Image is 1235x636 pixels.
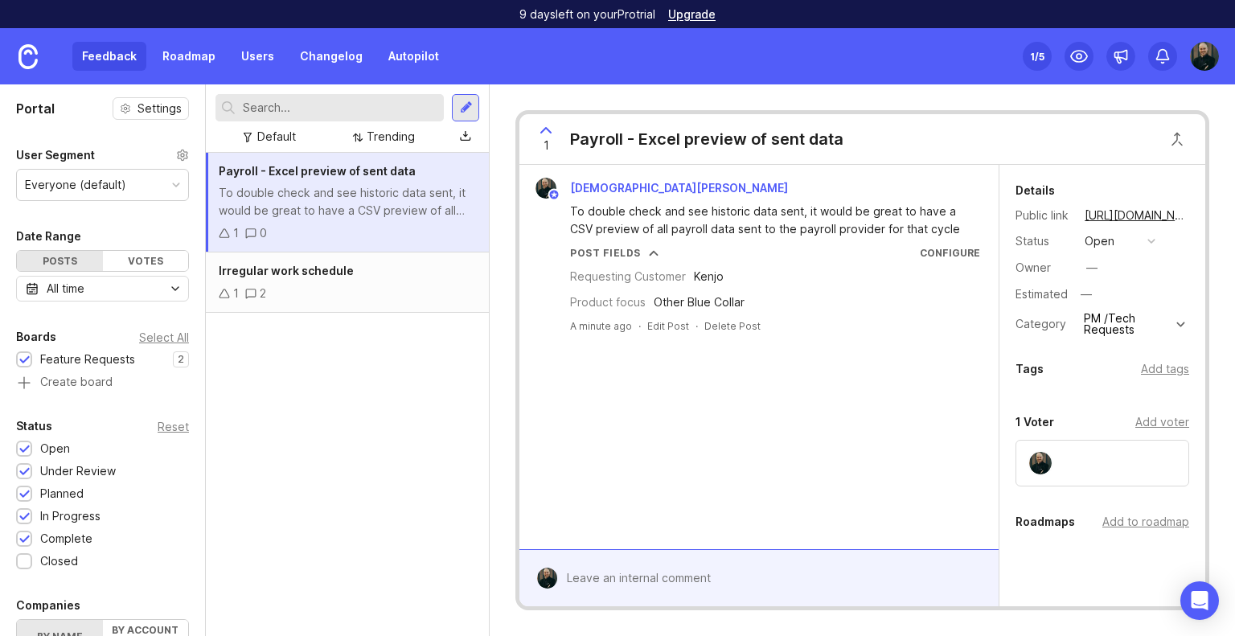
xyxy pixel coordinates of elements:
div: 1 [233,224,239,242]
div: Roadmaps [1015,512,1075,531]
img: Christian Kaller [1029,452,1052,474]
div: Trending [367,128,415,146]
a: Payroll - Excel preview of sent dataTo double check and see historic data sent, it would be great... [206,153,489,252]
a: Create board [16,376,189,391]
div: To double check and see historic data sent, it would be great to have a CSV preview of all payrol... [219,184,476,220]
div: Other Blue Collar [654,293,745,311]
a: Autopilot [379,42,449,71]
img: Christian Kaller [535,178,556,199]
div: Add voter [1135,413,1189,431]
span: Payroll - Excel preview of sent data [219,164,416,178]
div: Estimated [1015,289,1068,300]
a: Changelog [290,42,372,71]
div: Boards [16,327,56,347]
a: Roadmap [153,42,225,71]
div: User Segment [16,146,95,165]
div: Open [40,440,70,458]
img: Christian Kaller [537,568,558,589]
div: · [638,319,641,333]
div: Default [257,128,296,146]
span: Irregular work schedule [219,264,354,277]
a: Configure [920,247,980,259]
span: [DEMOGRAPHIC_DATA][PERSON_NAME] [570,181,788,195]
div: Kenjo [694,268,724,285]
div: 2 [260,285,266,302]
img: Christian Kaller [1190,42,1219,71]
div: Votes [103,251,189,271]
div: Tags [1015,359,1044,379]
div: Requesting Customer [570,268,686,285]
button: Post Fields [570,246,659,260]
a: Users [232,42,284,71]
div: To double check and see historic data sent, it would be great to have a CSV preview of all payrol... [570,203,966,238]
p: 2 [178,353,184,366]
div: 1 /5 [1030,45,1044,68]
div: Reset [158,422,189,431]
div: Companies [16,596,80,615]
div: Complete [40,530,92,548]
div: In Progress [40,507,101,525]
div: Product focus [570,293,646,311]
p: 9 days left on your Pro trial [519,6,655,23]
div: Date Range [16,227,81,246]
div: Status [16,416,52,436]
div: Closed [40,552,78,570]
button: Settings [113,97,189,120]
div: Details [1015,181,1055,200]
div: · [695,319,698,333]
div: All time [47,280,84,297]
a: Christian Kaller[DEMOGRAPHIC_DATA][PERSON_NAME] [526,178,801,199]
div: Select All [139,333,189,342]
svg: toggle icon [162,282,188,295]
div: Payroll - Excel preview of sent data [570,128,843,150]
div: Everyone (default) [25,176,126,194]
a: Irregular work schedule12 [206,252,489,313]
div: — [1076,284,1097,305]
div: Post Fields [570,246,641,260]
div: Add to roadmap [1102,513,1189,531]
div: PM /Tech Requests [1084,313,1172,335]
button: 1/5 [1023,42,1052,71]
span: Settings [137,101,182,117]
div: Planned [40,485,84,503]
a: [URL][DOMAIN_NAME] [1080,205,1189,226]
div: 1 Voter [1015,412,1054,432]
img: member badge [548,189,560,201]
h1: Portal [16,99,55,118]
div: Public link [1015,207,1072,224]
div: Add tags [1141,360,1189,378]
button: Close button [1161,123,1193,155]
div: Owner [1015,259,1072,277]
div: Open Intercom Messenger [1180,581,1219,620]
div: 1 [233,285,239,302]
div: 0 [260,224,267,242]
div: Posts [17,251,103,271]
a: A minute ago [570,319,632,333]
input: Search... [243,99,437,117]
a: Upgrade [668,9,716,20]
div: Category [1015,315,1072,333]
span: 1 [544,137,549,154]
div: Under Review [40,462,116,480]
img: Canny Home [18,44,38,69]
div: Feature Requests [40,351,135,368]
div: Status [1015,232,1072,250]
div: Edit Post [647,319,689,333]
div: — [1086,259,1098,277]
div: open [1085,232,1114,250]
div: Delete Post [704,319,761,333]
